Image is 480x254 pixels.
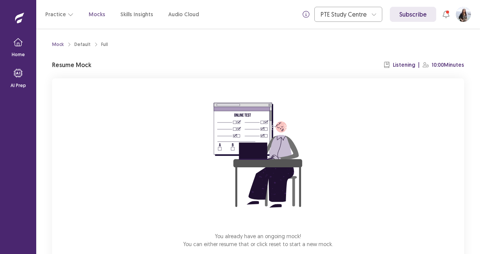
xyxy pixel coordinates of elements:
[183,232,333,248] p: You already have an ongoing mock! You can either resume that or click reset to start a new mock.
[418,61,420,69] p: |
[168,11,199,18] a: Audio Cloud
[12,51,25,58] p: Home
[120,11,153,18] a: Skills Insights
[45,8,74,21] button: Practice
[432,61,464,69] p: 10:00 Minutes
[52,60,91,69] p: Resume Mock
[390,7,436,22] a: Subscribe
[11,82,26,89] p: AI Prep
[456,7,471,22] button: User Profile Image
[393,61,415,69] p: Listening
[321,7,368,21] div: PTE Study Centre
[74,41,91,48] div: Default
[299,8,313,21] button: info
[89,11,105,18] a: Mocks
[52,41,64,48] a: Mock
[52,41,108,48] nav: breadcrumb
[190,87,326,223] img: attend-mock
[101,41,108,48] div: Full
